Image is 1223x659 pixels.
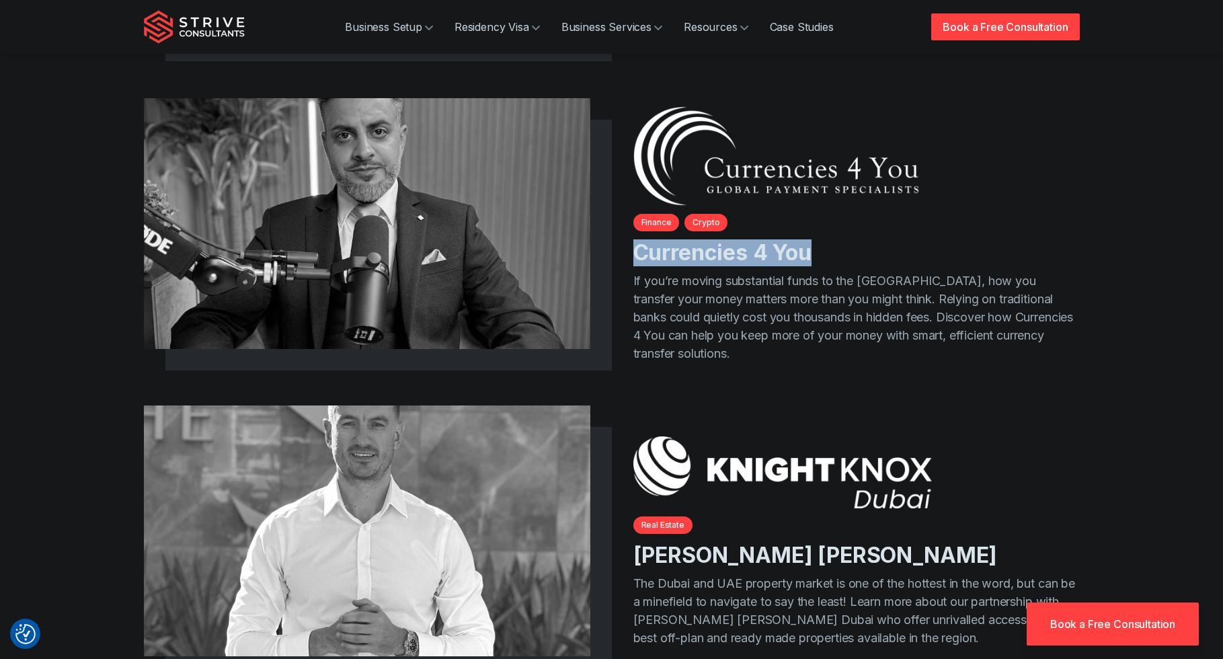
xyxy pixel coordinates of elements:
a: Currencies 4 You [633,107,1080,206]
a: Book a Free Consultation [1027,603,1199,646]
p: The Dubai and UAE property market is one of the hottest in the word, but can be a minefield to na... [633,574,1080,647]
img: Currencies 4 You [633,107,932,206]
a: Currencies 4 You [144,109,590,360]
a: Currencies 4 You [633,239,812,266]
a: Case Studies [759,13,844,40]
span: Real Estate [633,516,693,534]
button: Consent Preferences [15,624,36,644]
img: Revisit consent button [15,624,36,644]
a: Business Services [551,13,673,40]
a: Book a Free Consultation [931,13,1079,40]
a: Resources [673,13,759,40]
img: Knight Knox [633,436,932,508]
img: Knight Knox [144,405,590,657]
span: Finance [633,214,680,231]
a: Residency Visa [444,13,551,40]
img: Strive Consultants [144,10,245,44]
img: Currencies 4 You [144,98,590,350]
a: Knight Knox [633,436,1080,508]
p: If you’re moving substantial funds to the [GEOGRAPHIC_DATA], how you transfer your money matters ... [633,272,1080,362]
span: Crypto [684,214,727,231]
a: Business Setup [334,13,444,40]
a: [PERSON_NAME] [PERSON_NAME] [633,542,998,568]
